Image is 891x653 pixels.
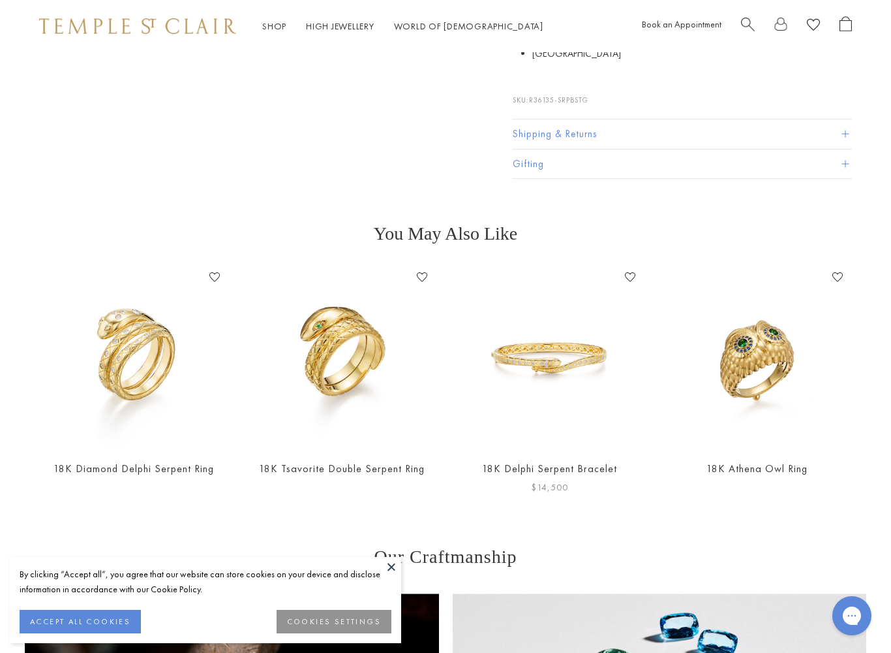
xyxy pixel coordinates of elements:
nav: Main navigation [262,18,543,35]
button: COOKIES SETTINGS [277,610,391,633]
li: [GEOGRAPHIC_DATA] [532,42,852,65]
a: Open Shopping Bag [839,16,852,37]
button: Gifting [513,150,852,179]
h3: Our Craftmanship [25,547,866,567]
img: 18K Delphi Serpent Bracelet [459,267,641,449]
a: 18K Delphi Serpent Bracelet [482,462,617,475]
a: 18K Tsavorite Double Serpent Ring [259,462,425,475]
a: ShopShop [262,20,286,32]
p: SKU: [513,81,852,106]
img: Temple St. Clair [39,18,236,34]
a: High JewelleryHigh Jewellery [306,20,374,32]
span: $14,500 [531,480,568,495]
img: 18K Tsavorite Double Serpent Ring [251,267,433,449]
a: View Wishlist [807,16,820,37]
a: 18K Athena Owl Ring [706,462,808,475]
iframe: Gorgias live chat messenger [826,592,878,640]
h3: You May Also Like [52,223,839,244]
a: Search [741,16,755,37]
img: R31835-SERPENT [43,267,225,449]
div: By clicking “Accept all”, you agree that our website can store cookies on your device and disclos... [20,567,391,597]
a: World of [DEMOGRAPHIC_DATA]World of [DEMOGRAPHIC_DATA] [394,20,543,32]
a: R31835-SERPENTR31835-SERPENT [43,267,225,449]
img: R36865-OWLTGBS [667,267,849,449]
a: 18K Diamond Delphi Serpent Ring [53,462,214,475]
a: R36865-OWLTGBSR36865-OWLTGBS [667,267,849,449]
a: 18K Delphi Serpent Bracelet18K Delphi Serpent Bracelet [459,267,641,449]
button: Shipping & Returns [513,119,852,149]
button: ACCEPT ALL COOKIES [20,610,141,633]
span: R36135-SRPBSTG [529,95,588,104]
a: Book an Appointment [642,18,721,30]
